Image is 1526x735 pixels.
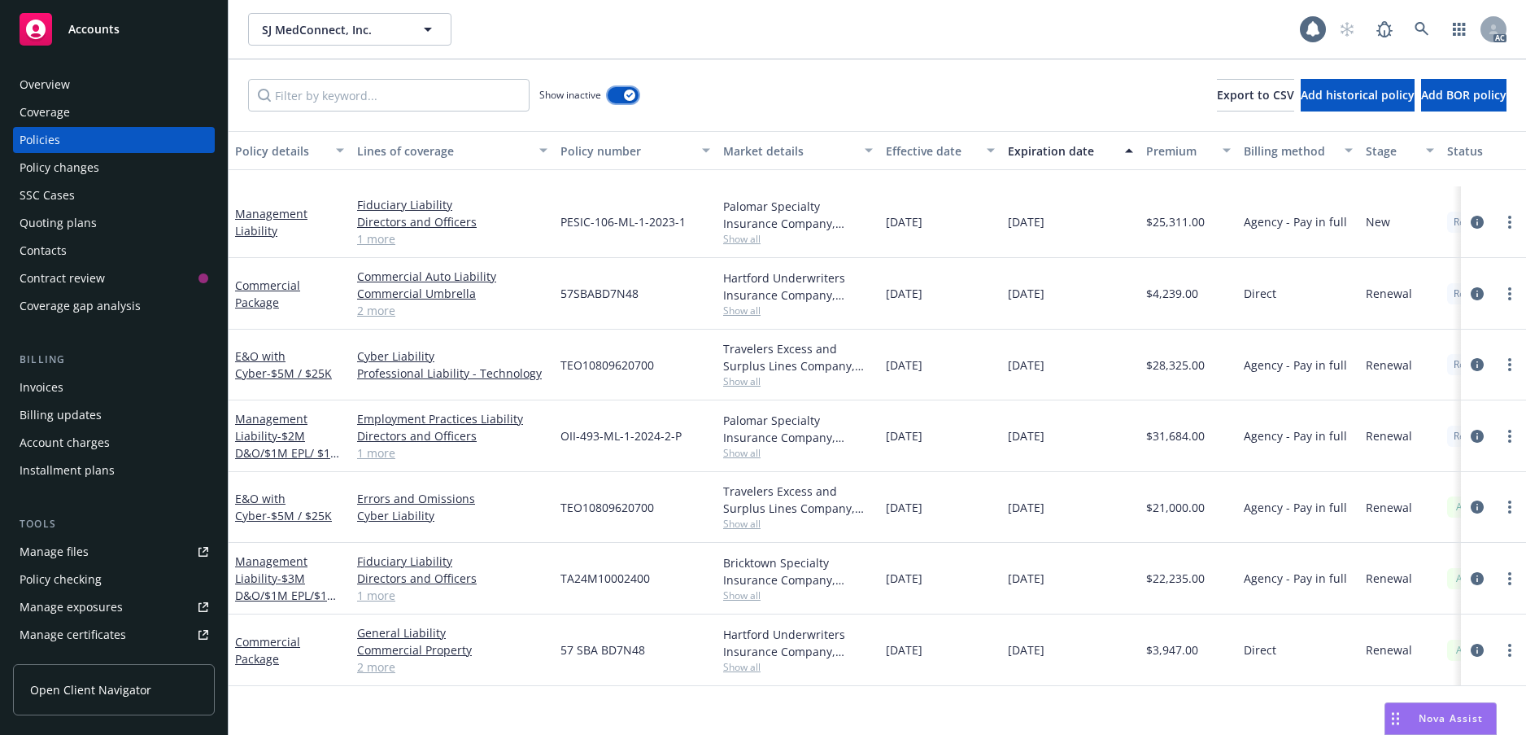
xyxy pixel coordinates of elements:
[262,21,403,38] span: SJ MedConnect, Inc.
[1359,131,1441,170] button: Stage
[723,304,873,317] span: Show all
[554,131,717,170] button: Policy number
[1500,212,1519,232] a: more
[13,155,215,181] a: Policy changes
[1146,641,1198,658] span: $3,947.00
[20,265,105,291] div: Contract review
[1237,131,1359,170] button: Billing method
[539,88,601,102] span: Show inactive
[20,430,110,456] div: Account charges
[717,131,879,170] button: Market details
[1406,13,1438,46] a: Search
[235,411,341,478] a: Management Liability
[20,155,99,181] div: Policy changes
[1500,284,1519,304] a: more
[20,622,126,648] div: Manage certificates
[1366,142,1416,160] div: Stage
[1008,570,1044,587] span: [DATE]
[723,142,855,160] div: Market details
[20,182,75,208] div: SSC Cases
[357,507,547,524] a: Cyber Liability
[13,72,215,98] a: Overview
[1140,131,1237,170] button: Premium
[560,285,639,302] span: 57SBABD7N48
[20,127,60,153] div: Policies
[13,210,215,236] a: Quoting plans
[1366,570,1412,587] span: Renewal
[1467,569,1487,588] a: circleInformation
[723,483,873,517] div: Travelers Excess and Surplus Lines Company, Travelers Insurance, Corvus Insurance (Travelers), CR...
[723,660,873,674] span: Show all
[13,622,215,648] a: Manage certificates
[13,516,215,532] div: Tools
[1366,213,1390,230] span: New
[1008,427,1044,444] span: [DATE]
[13,265,215,291] a: Contract review
[560,357,654,374] span: TEO10809620700
[13,539,215,565] a: Manage files
[20,210,97,236] div: Quoting plans
[235,348,332,381] a: E&O with Cyber
[1008,357,1044,374] span: [DATE]
[13,182,215,208] a: SSC Cases
[886,499,922,516] span: [DATE]
[1467,284,1487,304] a: circleInformation
[560,142,692,160] div: Policy number
[723,198,873,232] div: Palomar Specialty Insurance Company, Palomar, CRC Group
[20,650,102,676] div: Manage claims
[1217,79,1294,112] button: Export to CSV
[20,72,70,98] div: Overview
[1008,499,1044,516] span: [DATE]
[235,428,341,478] span: - $2M D&O/$1M EPL/ $1M FID
[1244,213,1347,230] span: Agency - Pay in full
[248,79,530,112] input: Filter by keyword...
[1385,703,1406,734] div: Drag to move
[723,340,873,374] div: Travelers Excess and Surplus Lines Company, Travelers Insurance, Corvus Insurance (Travelers), CR...
[20,594,123,620] div: Manage exposures
[357,285,547,302] a: Commercial Umbrella
[357,658,547,676] a: 2 more
[1146,570,1205,587] span: $22,235.00
[30,681,151,698] span: Open Client Navigator
[879,131,1001,170] button: Effective date
[13,374,215,400] a: Invoices
[1421,79,1506,112] button: Add BOR policy
[357,213,547,230] a: Directors and Officers
[1244,499,1347,516] span: Agency - Pay in full
[1301,79,1415,112] button: Add historical policy
[1368,13,1401,46] a: Report a Bug
[1301,87,1415,103] span: Add historical policy
[357,641,547,658] a: Commercial Property
[267,508,332,523] span: - $5M / $25K
[13,457,215,483] a: Installment plans
[20,99,70,125] div: Coverage
[20,539,89,565] div: Manage files
[1366,499,1412,516] span: Renewal
[357,302,547,319] a: 2 more
[357,624,547,641] a: General Liability
[357,365,547,382] a: Professional Liability - Technology
[1146,499,1205,516] span: $21,000.00
[1366,427,1412,444] span: Renewal
[723,412,873,446] div: Palomar Specialty Insurance Company, Palomar, CRC Group
[1146,285,1198,302] span: $4,239.00
[13,127,215,153] a: Policies
[1419,711,1483,725] span: Nova Assist
[1500,497,1519,517] a: more
[357,587,547,604] a: 1 more
[267,365,332,381] span: - $5M / $25K
[235,142,326,160] div: Policy details
[1467,427,1487,446] a: circleInformation
[13,650,215,676] a: Manage claims
[1500,355,1519,374] a: more
[1146,213,1205,230] span: $25,311.00
[68,23,120,36] span: Accounts
[560,570,650,587] span: TA24M10002400
[1008,641,1044,658] span: [DATE]
[20,567,102,593] div: Policy checking
[1500,641,1519,660] a: more
[357,196,547,213] a: Fiduciary Liability
[357,230,547,247] a: 1 more
[723,588,873,602] span: Show all
[20,457,115,483] div: Installment plans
